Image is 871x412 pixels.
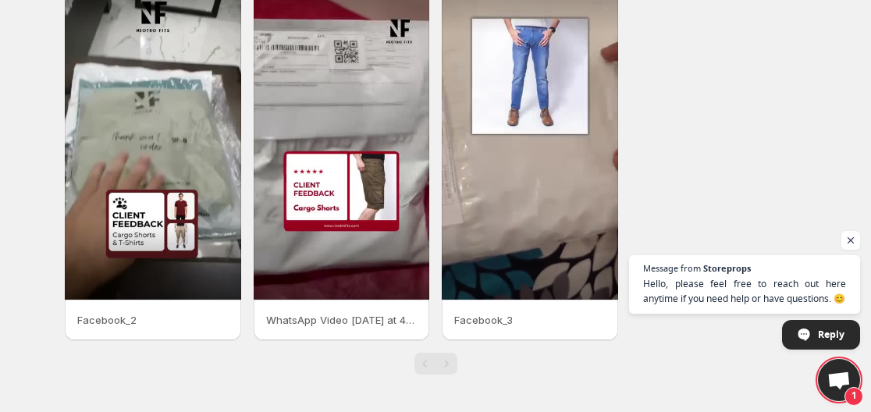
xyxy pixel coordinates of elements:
p: Facebook_2 [77,312,229,328]
nav: Pagination [414,353,457,375]
span: Storeprops [703,264,751,272]
p: Facebook_3 [454,312,606,328]
span: Message from [643,264,701,272]
p: WhatsApp Video [DATE] at 40836 PM [266,312,418,328]
div: Open chat [818,359,860,401]
span: Hello, please feel free to reach out here anytime if you need help or have questions. 😊 [643,276,846,306]
span: 1 [844,387,863,406]
span: Reply [818,321,844,348]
